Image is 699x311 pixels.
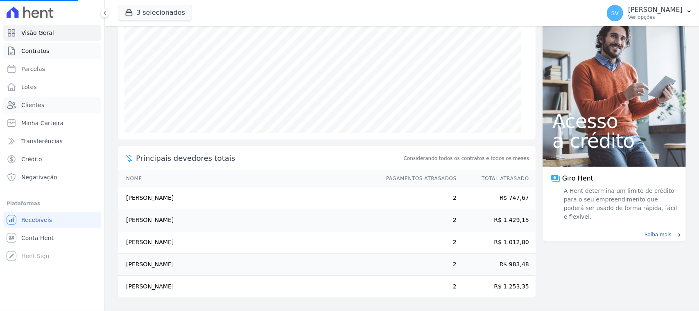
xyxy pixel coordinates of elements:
[21,137,63,145] span: Transferências
[3,79,101,95] a: Lotes
[3,133,101,149] a: Transferências
[404,155,529,162] span: Considerando todos os contratos e todos os meses
[378,231,457,254] td: 2
[457,209,536,231] td: R$ 1.429,15
[21,234,54,242] span: Conta Hent
[118,5,192,21] button: 3 selecionados
[3,115,101,131] a: Minha Carteira
[118,209,378,231] td: [PERSON_NAME]
[628,14,683,21] p: Ver opções
[3,25,101,41] a: Visão Geral
[21,119,63,127] span: Minha Carteira
[21,47,49,55] span: Contratos
[562,187,678,221] span: A Hent determina um limite de crédito para o seu empreendimento que poderá ser usado de forma ráp...
[3,169,101,185] a: Negativação
[21,83,37,91] span: Lotes
[457,187,536,209] td: R$ 747,67
[118,170,378,187] th: Nome
[3,151,101,167] a: Crédito
[3,97,101,113] a: Clientes
[21,155,42,163] span: Crédito
[118,254,378,276] td: [PERSON_NAME]
[378,209,457,231] td: 2
[21,65,45,73] span: Parcelas
[3,230,101,246] a: Conta Hent
[457,254,536,276] td: R$ 983,48
[7,199,98,208] div: Plataformas
[3,212,101,228] a: Recebíveis
[3,43,101,59] a: Contratos
[552,111,676,131] span: Acesso
[457,276,536,298] td: R$ 1.253,35
[457,231,536,254] td: R$ 1.012,80
[21,173,57,181] span: Negativação
[457,170,536,187] th: Total Atrasado
[600,2,699,25] button: SV [PERSON_NAME] Ver opções
[118,276,378,298] td: [PERSON_NAME]
[3,61,101,77] a: Parcelas
[562,174,593,183] span: Giro Hent
[378,276,457,298] td: 2
[21,29,54,37] span: Visão Geral
[21,101,44,109] span: Clientes
[611,10,619,16] span: SV
[378,254,457,276] td: 2
[675,232,681,238] span: east
[552,131,676,151] span: a crédito
[378,187,457,209] td: 2
[118,187,378,209] td: [PERSON_NAME]
[136,153,402,164] span: Principais devedores totais
[628,6,683,14] p: [PERSON_NAME]
[21,216,52,224] span: Recebíveis
[547,231,681,238] a: Saiba mais east
[118,231,378,254] td: [PERSON_NAME]
[378,170,457,187] th: Pagamentos Atrasados
[645,231,672,238] span: Saiba mais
